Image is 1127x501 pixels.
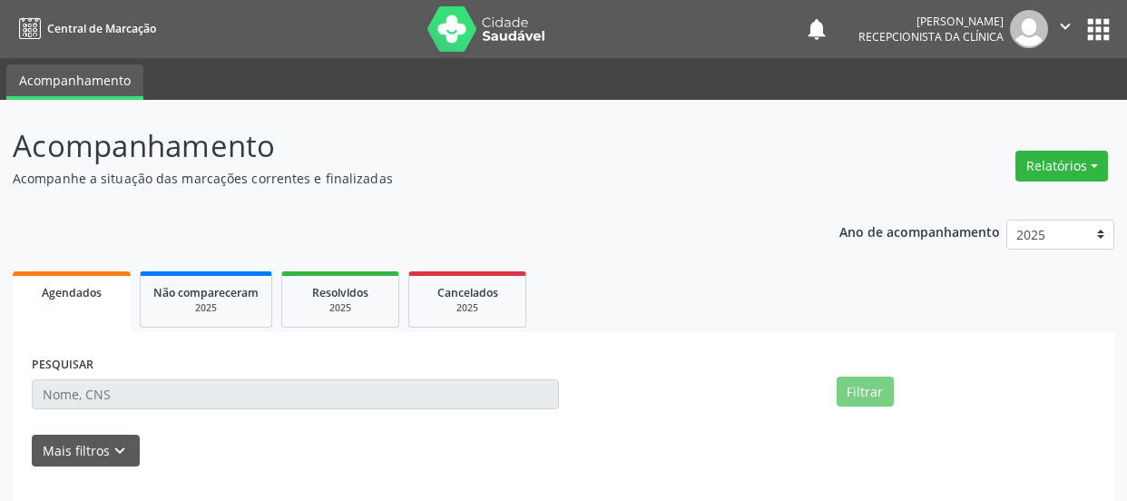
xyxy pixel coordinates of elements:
button: Relatórios [1015,151,1108,182]
div: 2025 [295,301,386,315]
i: keyboard_arrow_down [110,441,130,461]
div: [PERSON_NAME] [858,14,1004,29]
span: Resolvidos [312,285,368,300]
a: Central de Marcação [13,14,156,44]
a: Acompanhamento [6,64,143,100]
p: Acompanhe a situação das marcações correntes e finalizadas [13,169,784,188]
button:  [1048,10,1083,48]
button: notifications [804,16,829,42]
span: Agendados [42,285,102,300]
span: Recepcionista da clínica [858,29,1004,44]
label: PESQUISAR [32,351,93,379]
div: 2025 [422,301,513,315]
span: Não compareceram [153,285,259,300]
button: Filtrar [837,377,894,408]
p: Acompanhamento [13,123,784,169]
div: 2025 [153,301,259,315]
button: apps [1083,14,1114,45]
span: Cancelados [437,285,498,300]
p: Ano de acompanhamento [839,220,1000,242]
img: img [1010,10,1048,48]
i:  [1055,16,1075,36]
input: Nome, CNS [32,379,559,410]
span: Central de Marcação [47,21,156,36]
button: Mais filtroskeyboard_arrow_down [32,435,140,467]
